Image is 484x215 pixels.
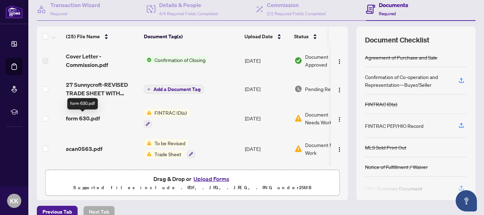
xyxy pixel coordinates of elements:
[365,35,429,45] span: Document Checklist
[10,196,18,206] span: KK
[144,56,152,64] img: Status Icon
[365,100,397,108] div: FINTRAC ID(s)
[365,73,450,89] div: Confirmation of Co-operation and Representation—Buyer/Seller
[153,174,231,183] span: Drag & Drop or
[294,114,302,122] img: Document Status
[242,75,292,103] td: [DATE]
[159,11,218,16] span: 4/4 Required Fields Completed
[46,170,339,196] span: Drag & Drop orUpload FormsSupported files include .PDF, .JPG, .JPEG, .PNG under25MB
[242,103,292,134] td: [DATE]
[242,27,291,46] th: Upload Date
[334,143,345,154] button: Logo
[152,56,208,64] span: Confirmation of Closing
[67,98,98,109] div: form 630.pdf
[334,55,345,66] button: Logo
[242,46,292,75] td: [DATE]
[66,52,138,69] span: Cover Letter - Commission.pdf
[242,164,292,194] td: [DATE]
[334,113,345,124] button: Logo
[334,83,345,95] button: Logo
[337,87,342,93] img: Logo
[66,80,138,97] span: 27 Sunnycroft-REVISED TRADE SHEET WITH FINTRAC FEE-[PERSON_NAME] TO REVIEW.pdf
[50,11,67,16] span: Required
[147,87,151,91] span: plus
[6,5,23,18] img: logo
[337,147,342,152] img: Logo
[294,145,302,153] img: Document Status
[294,57,302,64] img: Document Status
[294,85,302,93] img: Document Status
[379,11,396,16] span: Required
[267,1,326,9] h4: Commission
[152,109,190,117] span: FINTRAC ID(s)
[152,139,188,147] span: To be Revised
[144,85,204,94] button: Add a Document Tag
[379,1,408,9] h4: Documents
[267,11,326,16] span: 2/2 Required Fields Completed
[291,27,351,46] th: Status
[141,27,242,46] th: Document Tag(s)
[365,143,406,151] div: MLS Sold Print Out
[294,33,309,40] span: Status
[337,117,342,122] img: Logo
[66,145,102,153] span: scan0563.pdf
[66,114,100,123] span: form 630.pdf
[337,59,342,64] img: Logo
[365,122,423,130] div: FINTRAC PEP/HIO Record
[152,150,184,158] span: Trade Sheet
[305,85,341,93] span: Pending Review
[144,139,152,147] img: Status Icon
[365,163,428,171] div: Notice of Fulfillment / Waiver
[244,33,273,40] span: Upload Date
[50,1,100,9] h4: Transaction Wizard
[242,134,292,164] td: [DATE]
[159,1,218,9] h4: Details & People
[144,56,208,64] button: Status IconConfirmation of Closing
[456,190,477,211] button: Open asap
[144,150,152,158] img: Status Icon
[305,141,349,157] span: Document Needs Work
[144,109,190,128] button: Status IconFINTRAC ID(s)
[144,109,152,117] img: Status Icon
[50,183,335,192] p: Supported files include .PDF, .JPG, .JPEG, .PNG under 25 MB
[191,174,231,183] button: Upload Forms
[144,85,204,94] button: Add a Document Tag
[305,53,349,68] span: Document Approved
[63,27,141,46] th: (25) File Name
[144,139,195,158] button: Status IconTo be RevisedStatus IconTrade Sheet
[365,53,437,61] div: Agreement of Purchase and Sale
[153,87,201,92] span: Add a Document Tag
[305,111,342,126] span: Document Needs Work
[66,33,100,40] span: (25) File Name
